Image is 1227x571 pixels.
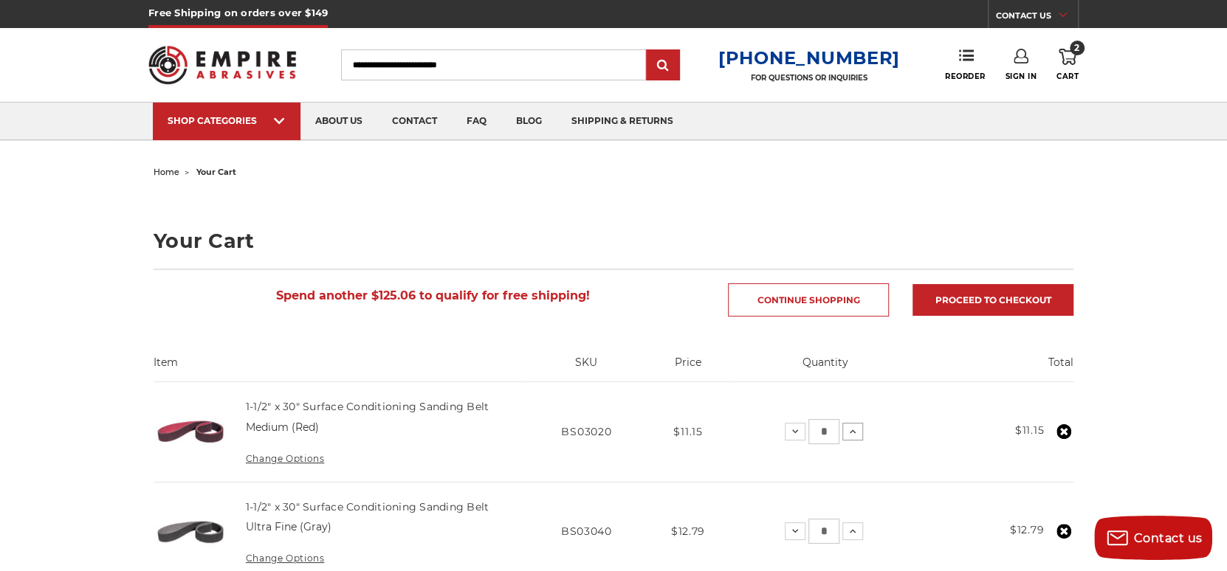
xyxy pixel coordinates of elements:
strong: $12.79 [1010,523,1044,536]
a: Reorder [945,49,986,80]
a: 1-1/2" x 30" Surface Conditioning Sanding Belt [246,500,489,513]
a: home [154,167,179,177]
span: $11.15 [673,425,702,438]
button: Contact us [1094,516,1212,560]
span: Cart [1056,72,1079,81]
img: 1-1/2" x 30" Surface Conditioning Sanding Belt [154,495,227,569]
a: about us [300,103,377,140]
a: blog [501,103,557,140]
input: Submit [648,51,678,80]
strong: $11.15 [1015,423,1044,437]
img: Empire Abrasives [148,36,296,94]
a: 1-1/2" x 30" Surface Conditioning Sanding Belt [246,400,489,413]
span: Reorder [945,72,986,81]
dd: Medium (Red) [246,420,319,435]
a: shipping & returns [557,103,688,140]
th: Item [154,355,526,381]
p: FOR QUESTIONS OR INQUIRIES [718,73,900,83]
span: your cart [196,167,236,177]
span: BS03040 [561,525,612,538]
input: 1-1/2" x 30" Surface Conditioning Sanding Belt Quantity: [808,519,839,544]
th: Quantity [729,355,921,381]
span: Spend another $125.06 to qualify for free shipping! [276,288,590,302]
div: SHOP CATEGORIES [168,115,286,126]
a: Proceed to checkout [912,284,1073,316]
a: Change Options [246,553,324,564]
a: contact [377,103,452,140]
th: SKU [526,355,647,381]
a: CONTACT US [996,7,1078,28]
th: Price [647,355,729,381]
input: 1-1/2" x 30" Surface Conditioning Sanding Belt Quantity: [808,419,839,444]
span: BS03020 [561,425,611,438]
h1: Your Cart [154,231,1073,251]
span: Contact us [1134,531,1203,545]
a: 2 Cart [1056,49,1079,81]
span: Sign In [1005,72,1037,81]
span: $12.79 [671,525,705,538]
span: 2 [1070,41,1085,55]
img: 1-1/2" x 30" Surface Conditioning Sanding Belt [154,395,227,468]
dd: Ultra Fine (Gray) [246,519,331,535]
a: faq [452,103,501,140]
a: [PHONE_NUMBER] [718,47,900,69]
a: Continue Shopping [728,283,889,316]
a: Change Options [246,453,324,464]
th: Total [921,355,1073,381]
